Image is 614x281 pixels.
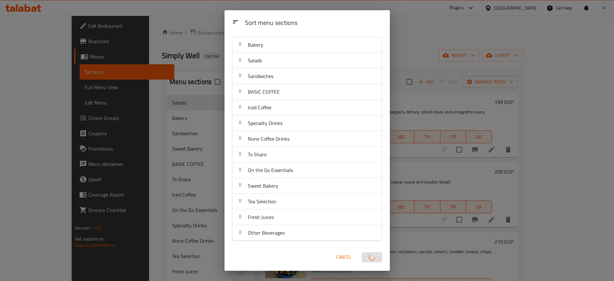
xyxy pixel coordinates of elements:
span: Cancel [336,253,351,261]
div: Iced Coffee [232,100,382,115]
div: Fresh Juices [232,209,382,225]
div: Other Beverages [232,225,382,241]
button: Cancel [334,251,354,263]
span: Specialty Drinks [248,118,282,128]
div: Sandwiches [232,68,382,84]
span: Iced Coffee [248,103,272,112]
div: Specialty Drinks [232,115,382,131]
span: Fresh Juices [248,212,274,222]
div: Tea Selection [232,194,382,209]
span: None Coffee Drinks [248,134,289,144]
div: Sweet Bakery [232,178,382,194]
span: Bakery [248,40,263,50]
span: On the Go Essentials [248,165,293,175]
div: Sort menu sections [242,16,385,30]
div: BASIC COFFEE [232,84,382,100]
span: To Share [248,150,267,159]
span: Other Beverages [248,228,285,238]
span: BASIC COFFEE [248,87,280,97]
div: None Coffee Drinks [232,131,382,147]
div: To Share [232,147,382,162]
span: Sandwiches [248,71,273,81]
div: Bakery [232,37,382,53]
span: Sweet Bakery [248,181,278,191]
div: Salads [232,53,382,68]
div: On the Go Essentials [232,162,382,178]
span: Tea Selection [248,197,276,206]
span: Salads [248,56,262,65]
